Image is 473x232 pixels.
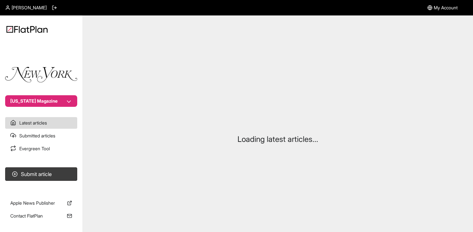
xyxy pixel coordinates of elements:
a: Latest articles [5,117,77,129]
img: Logo [6,26,48,33]
a: Submitted articles [5,130,77,142]
button: Submit article [5,167,77,181]
a: Contact FlatPlan [5,210,77,222]
a: [PERSON_NAME] [5,5,47,11]
p: Loading latest articles... [237,134,318,144]
button: [US_STATE] Magazine [5,95,77,107]
a: Evergreen Tool [5,143,77,154]
img: Publication Logo [5,67,77,82]
span: [PERSON_NAME] [12,5,47,11]
a: Apple News Publisher [5,197,77,209]
span: My Account [434,5,458,11]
